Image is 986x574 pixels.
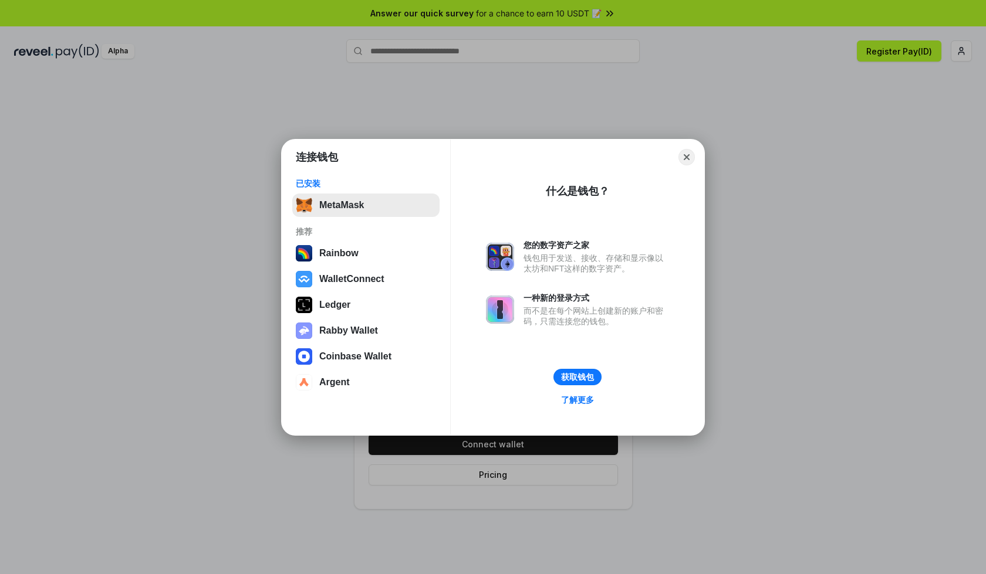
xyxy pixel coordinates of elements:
[553,369,602,385] button: 获取钱包
[296,150,338,164] h1: 连接钱包
[292,319,440,342] button: Rabby Wallet
[292,371,440,394] button: Argent
[296,271,312,287] img: svg+xml,%3Csvg%20width%3D%2228%22%20height%3D%2228%22%20viewBox%3D%220%200%2028%2028%22%20fill%3D...
[561,395,594,405] div: 了解更多
[296,197,312,213] img: svg+xml,%3Csvg%20fill%3D%22none%22%20height%3D%2233%22%20viewBox%3D%220%200%2035%2033%22%20width%...
[319,377,350,388] div: Argent
[296,322,312,339] img: svg+xml,%3Csvg%20xmlns%3D%22http%3A%2F%2Fwww.w3.org%2F2000%2Fsvg%22%20fill%3D%22none%22%20viewBox...
[319,351,391,362] div: Coinbase Wallet
[524,305,669,327] div: 而不是在每个网站上创建新的账户和密码，只需连接您的钱包。
[554,392,601,407] a: 了解更多
[296,297,312,313] img: svg+xml,%3Csvg%20xmlns%3D%22http%3A%2F%2Fwww.w3.org%2F2000%2Fsvg%22%20width%3D%2228%22%20height%3...
[486,243,514,271] img: svg+xml,%3Csvg%20xmlns%3D%22http%3A%2F%2Fwww.w3.org%2F2000%2Fsvg%22%20fill%3D%22none%22%20viewBox...
[486,296,514,324] img: svg+xml,%3Csvg%20xmlns%3D%22http%3A%2F%2Fwww.w3.org%2F2000%2Fsvg%22%20fill%3D%22none%22%20viewBox...
[319,200,364,210] div: MetaMask
[296,178,436,189] div: 已安装
[319,325,378,336] div: Rabby Wallet
[292,267,440,291] button: WalletConnect
[296,226,436,237] div: 推荐
[319,248,359,259] div: Rainbow
[292,193,440,217] button: MetaMask
[319,274,384,284] div: WalletConnect
[292,242,440,265] button: Rainbow
[296,245,312,261] img: svg+xml,%3Csvg%20width%3D%22120%22%20height%3D%22120%22%20viewBox%3D%220%200%20120%20120%22%20fil...
[292,293,440,317] button: Ledger
[292,345,440,368] button: Coinbase Wallet
[561,372,594,382] div: 获取钱包
[524,253,669,274] div: 钱包用于发送、接收、存储和显示像以太坊和NFT这样的数字资产。
[678,149,695,165] button: Close
[524,293,669,303] div: 一种新的登录方式
[319,300,350,310] div: Ledger
[296,348,312,365] img: svg+xml,%3Csvg%20width%3D%2228%22%20height%3D%2228%22%20viewBox%3D%220%200%2028%2028%22%20fill%3D...
[296,374,312,390] img: svg+xml,%3Csvg%20width%3D%2228%22%20height%3D%2228%22%20viewBox%3D%220%200%2028%2028%22%20fill%3D...
[546,184,609,198] div: 什么是钱包？
[524,240,669,250] div: 您的数字资产之家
